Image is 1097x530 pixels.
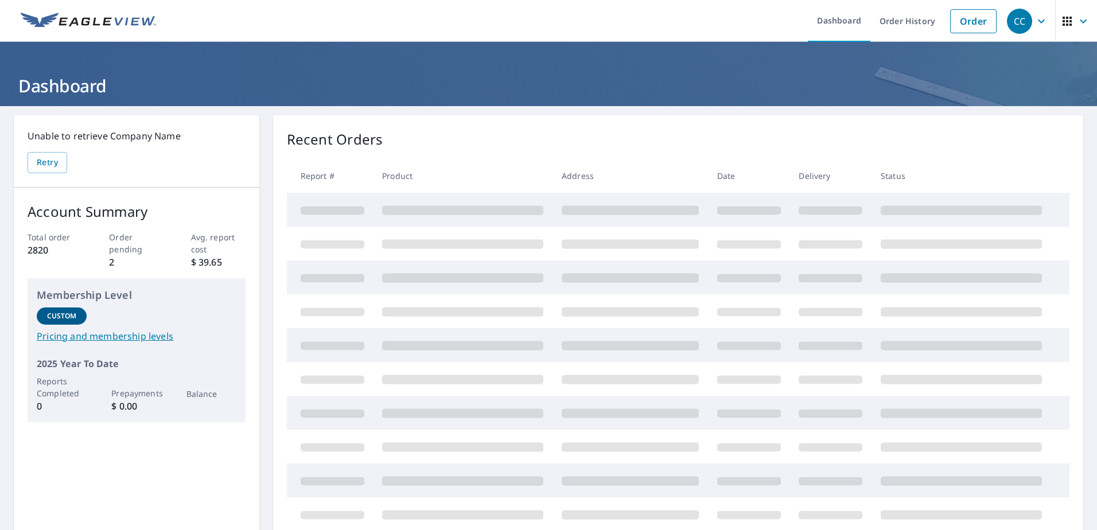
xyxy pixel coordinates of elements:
p: Total order [28,231,82,243]
p: Avg. report cost [191,231,246,255]
th: Address [553,159,708,193]
p: $ 0.00 [111,399,161,413]
th: Status [872,159,1051,193]
p: $ 39.65 [191,255,246,269]
th: Delivery [789,159,872,193]
p: Prepayments [111,387,161,399]
p: Account Summary [28,201,246,222]
img: EV Logo [21,13,156,30]
p: 2025 Year To Date [37,357,236,371]
th: Product [373,159,553,193]
p: 0 [37,399,87,413]
p: Recent Orders [287,129,383,150]
a: Order [950,9,997,33]
a: Pricing and membership levels [37,329,236,343]
p: Custom [47,311,77,321]
span: Retry [37,155,58,170]
p: Unable to retrieve Company Name [28,129,246,143]
th: Date [708,159,790,193]
p: Reports Completed [37,375,87,399]
div: CC [1007,9,1032,34]
button: Retry [28,152,67,173]
p: 2820 [28,243,82,257]
p: Balance [186,388,236,400]
p: 2 [109,255,164,269]
th: Report # [287,159,374,193]
p: Order pending [109,231,164,255]
p: Membership Level [37,287,236,303]
h1: Dashboard [14,74,1083,98]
